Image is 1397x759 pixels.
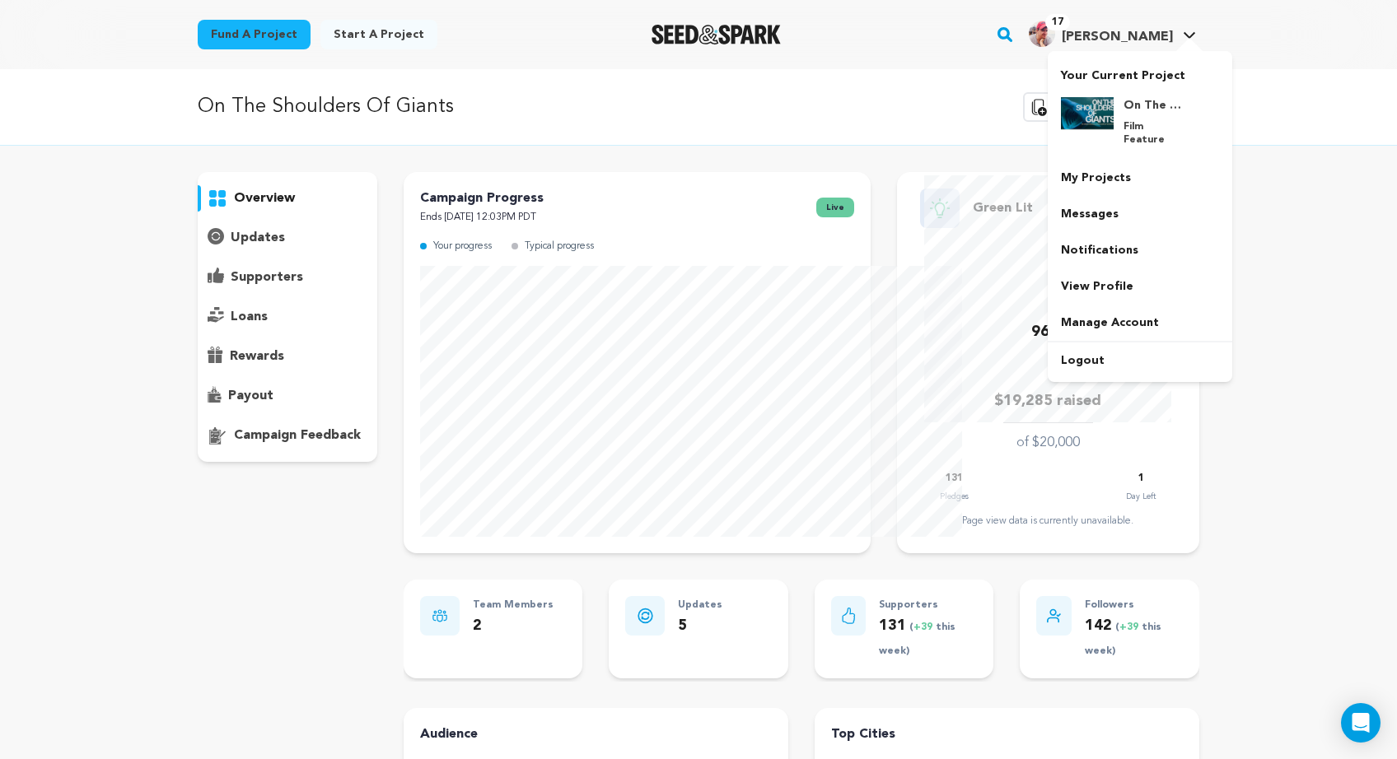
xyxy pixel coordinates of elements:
[652,25,781,44] a: Seed&Spark Homepage
[198,343,377,370] button: rewards
[1029,21,1173,47] div: Scott D.'s Profile
[1061,61,1219,84] p: Your Current Project
[1124,120,1183,147] p: Film Feature
[879,596,977,615] p: Supporters
[198,422,377,449] button: campaign feedback
[1048,342,1232,379] a: Logout
[1045,14,1070,30] span: 17
[1048,268,1232,305] a: View Profile
[1119,622,1142,632] span: +39
[231,268,303,287] p: supporters
[231,307,268,327] p: loans
[198,264,377,291] button: supporters
[1048,160,1232,196] a: My Projects
[1085,622,1161,656] span: ( this week)
[198,383,377,409] button: payout
[1138,469,1144,488] p: 1
[198,185,377,212] button: overview
[230,347,284,366] p: rewards
[1048,196,1232,232] a: Messages
[473,596,554,615] p: Team Members
[198,225,377,251] button: updates
[420,189,544,208] p: Campaign Progress
[913,515,1183,528] div: Page view data is currently unavailable.
[525,237,594,256] p: Typical progress
[1061,61,1219,160] a: Your Current Project On The Shoulders Of Giants Film Feature
[678,614,722,638] p: 5
[234,426,361,445] p: campaign feedback
[198,20,311,49] a: Fund a project
[1061,97,1114,130] img: b9fb2803be207890.jpg
[198,304,377,330] button: loans
[198,92,454,122] p: On The Shoulders Of Giants
[1085,596,1183,615] p: Followers
[1048,232,1232,268] a: Notifications
[879,622,955,656] span: ( this week)
[1085,614,1183,662] p: 142
[1341,703,1381,743] div: Open Intercom Messenger
[1124,97,1183,114] h4: On The Shoulders Of Giants
[1026,17,1199,52] span: Scott D.'s Profile
[228,386,273,406] p: payout
[652,25,781,44] img: Seed&Spark Logo Dark Mode
[1126,488,1156,505] p: Day Left
[1016,433,1080,453] p: of $20,000
[420,724,772,744] h4: Audience
[1031,320,1064,344] p: 96%
[420,208,544,227] p: Ends [DATE] 12:03PM PDT
[831,724,1183,744] h4: Top Cities
[913,622,936,632] span: +39
[433,237,492,256] p: Your progress
[1029,21,1055,47] img: 73bbabdc3393ef94.png
[234,189,295,208] p: overview
[678,596,722,615] p: Updates
[879,614,977,662] p: 131
[231,228,285,248] p: updates
[473,614,554,638] p: 2
[816,198,854,217] span: live
[1026,17,1199,47] a: Scott D.'s Profile
[320,20,437,49] a: Start a project
[1062,30,1173,44] span: [PERSON_NAME]
[1048,305,1232,341] a: Manage Account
